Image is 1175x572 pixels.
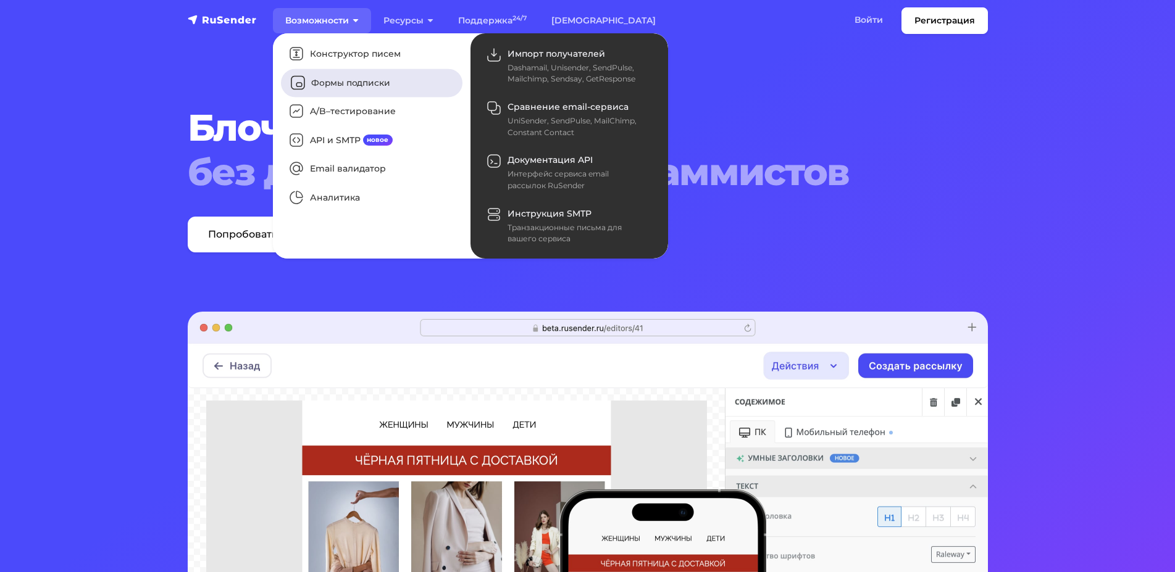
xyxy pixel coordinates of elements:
a: Возможности [273,8,371,33]
a: Формы подписки [281,68,462,97]
span: Сравнение email-сервиса [508,101,629,112]
a: API и SMTPновое [279,126,464,155]
span: без дизайнеров и программистов [188,150,920,194]
div: Транзакционные письма для вашего сервиса [508,222,647,245]
a: Регистрация [901,7,988,34]
a: Конструктор писем [279,39,464,68]
span: новое [363,135,393,146]
sup: 24/7 [512,14,527,22]
a: Сравнение email-сервиса UniSender, SendPulse, MailChimp, Constant Contact [477,93,662,146]
a: Ресурсы [371,8,446,33]
a: Попробовать бесплатно [188,217,355,252]
a: A/B–тестирование [279,97,464,126]
a: Email валидатор [279,155,464,184]
a: Аналитика [279,183,464,212]
a: Инструкция SMTP Транзакционные письма для вашего сервиса [477,199,662,252]
a: Документация API Интерфейс сервиса email рассылок RuSender [477,146,662,199]
img: RuSender [188,14,257,26]
div: UniSender, SendPulse, MailChimp, Constant Contact [508,115,647,138]
span: Документация API [508,154,593,165]
a: Импорт получателей Dashamail, Unisender, SendPulse, Mailchimp, Sendsay, GetResponse [477,39,662,93]
div: Dashamail, Unisender, SendPulse, Mailchimp, Sendsay, GetResponse [508,62,647,85]
a: [DEMOGRAPHIC_DATA] [539,8,668,33]
span: Инструкция SMTP [508,208,592,219]
span: Импорт получателей [508,48,605,59]
a: Поддержка24/7 [446,8,539,33]
a: Войти [842,7,895,33]
h1: Блочный конструктор, [188,106,920,194]
div: Интерфейс сервиса email рассылок RuSender [508,168,647,191]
